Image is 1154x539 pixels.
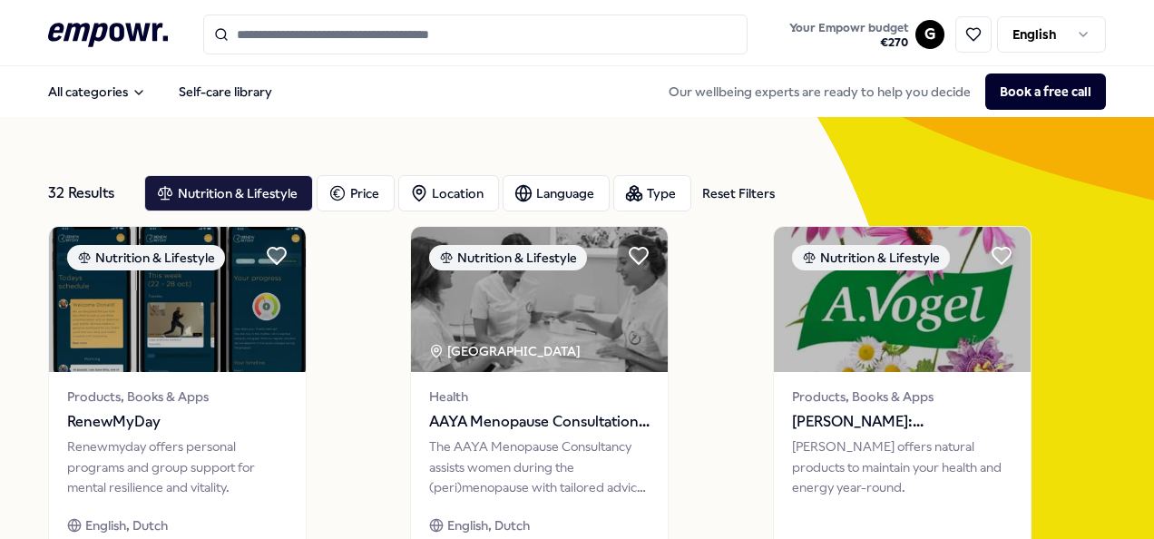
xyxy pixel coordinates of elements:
div: Nutrition & Lifestyle [67,245,225,270]
a: Self-care library [164,73,287,110]
div: [GEOGRAPHIC_DATA] [429,341,583,361]
div: 32 Results [48,175,130,211]
div: Nutrition & Lifestyle [792,245,950,270]
span: Products, Books & Apps [67,387,288,407]
div: The AAYA Menopause Consultancy assists women during the (peri)menopause with tailored advice on h... [429,436,650,497]
span: Your Empowr budget [789,21,908,35]
button: G [915,20,944,49]
a: Your Empowr budget€270 [782,15,915,54]
span: Health [429,387,650,407]
span: Products, Books & Apps [792,387,1012,407]
img: package image [49,227,306,372]
button: Your Empowr budget€270 [786,17,912,54]
img: package image [411,227,668,372]
button: Type [613,175,691,211]
span: English, Dutch [447,515,530,535]
button: All categories [34,73,161,110]
input: Search for products, categories or subcategories [203,15,748,54]
nav: Main [34,73,287,110]
div: Our wellbeing experts are ready to help you decide [654,73,1106,110]
div: Renewmyday offers personal programs and group support for mental resilience and vitality. [67,436,288,497]
span: [PERSON_NAME]: Supplementen [792,410,1012,434]
button: Language [503,175,610,211]
div: Reset Filters [702,183,775,203]
img: package image [774,227,1031,372]
span: AAYA Menopause Consultation Gynaecologist [429,410,650,434]
div: [PERSON_NAME] offers natural products to maintain your health and energy year-round. [792,436,1012,497]
button: Price [317,175,395,211]
div: Nutrition & Lifestyle [429,245,587,270]
button: Book a free call [985,73,1106,110]
button: Location [398,175,499,211]
span: RenewMyDay [67,410,288,434]
button: Nutrition & Lifestyle [144,175,313,211]
span: English, Dutch [85,515,168,535]
span: € 270 [789,35,908,50]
